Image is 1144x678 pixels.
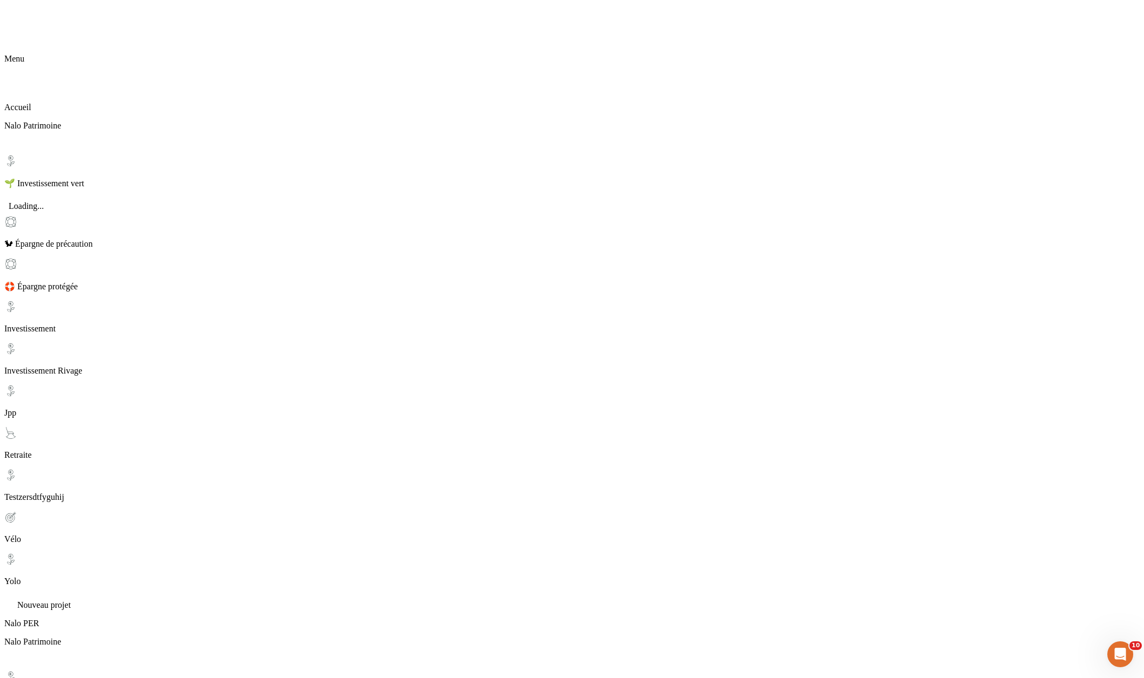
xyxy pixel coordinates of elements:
p: Investissement [4,324,1140,334]
p: Vélo [4,534,1140,544]
div: 🌱 Investissement vert [4,154,1140,188]
span: 10 [1129,641,1142,650]
p: Nalo Patrimoine [4,121,1140,131]
p: Yolo [4,577,1140,586]
p: 🌱 Investissement vert [4,178,1140,188]
p: Jpp [4,408,1140,418]
div: 🛟 Épargne protégée [4,257,1140,291]
span: Loading... [9,201,44,211]
div: Retraite [4,426,1140,460]
p: Investissement Rivage [4,366,1140,376]
p: Testzersdtfyguhij [4,492,1140,502]
div: Testzersdtfyguhij [4,469,1140,502]
p: 🐿 Épargne de précaution [4,239,1140,249]
div: Nouveau projet [4,595,1140,610]
p: Retraite [4,450,1140,460]
div: Accueil [4,79,1140,112]
div: Yolo [4,553,1140,586]
iframe: Intercom live chat [1107,641,1133,667]
div: 🐿 Épargne de précaution [4,215,1140,249]
span: Menu [4,54,24,63]
p: Accueil [4,103,1140,112]
div: Investissement [4,300,1140,334]
p: Nalo PER [4,619,1140,628]
p: 🛟 Épargne protégée [4,281,1140,291]
div: Jpp [4,384,1140,418]
div: Vélo [4,511,1140,544]
p: Nalo Patrimoine [4,637,1140,647]
div: Investissement Rivage [4,342,1140,376]
span: Nouveau projet [17,600,71,609]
